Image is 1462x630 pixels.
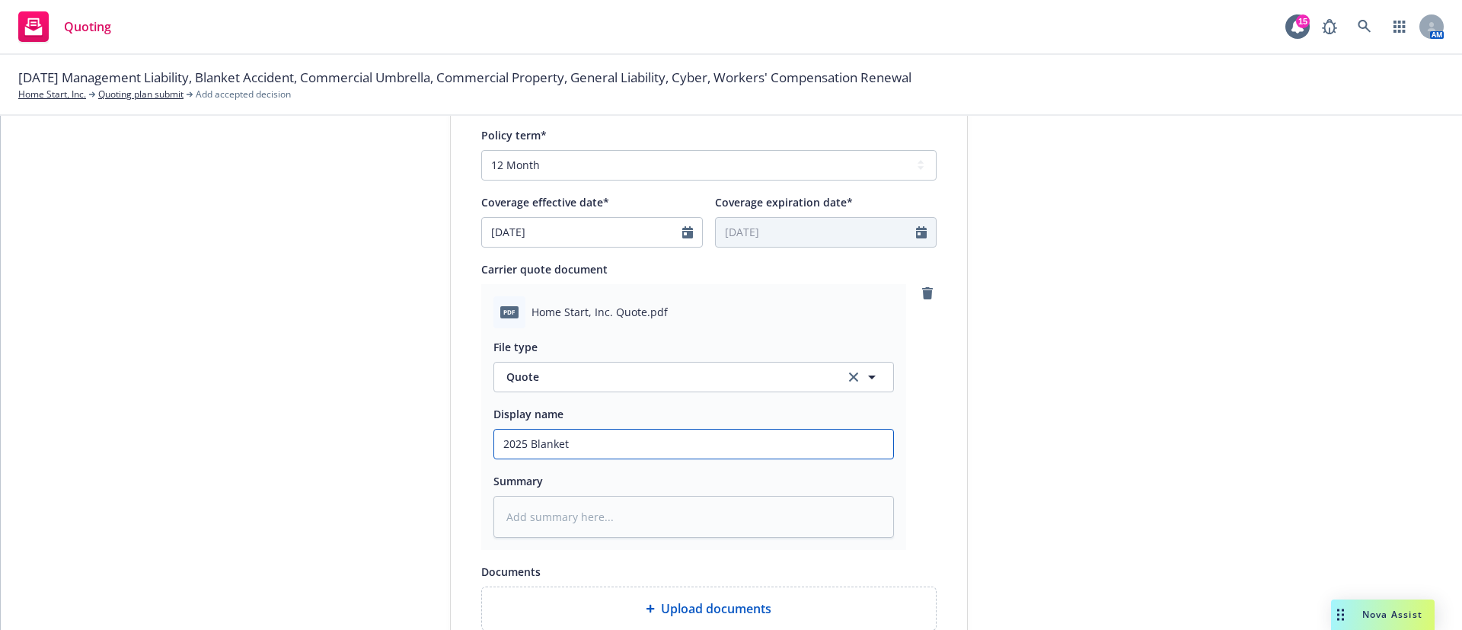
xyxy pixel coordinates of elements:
[196,88,291,101] span: Add accepted decision
[481,262,608,277] span: Carrier quote document
[531,304,668,320] span: Home Start, Inc. Quote.pdf
[1331,600,1350,630] div: Drag to move
[482,218,682,247] input: MM/DD/YYYY
[1314,11,1345,42] a: Report a Bug
[481,128,547,142] span: Policy term*
[661,600,771,618] span: Upload documents
[98,88,184,101] a: Quoting plan submit
[716,218,916,247] input: MM/DD/YYYY
[18,88,86,101] a: Home Start, Inc.
[715,195,853,209] span: Coverage expiration date*
[493,407,563,421] span: Display name
[506,369,827,385] span: Quote
[1349,11,1380,42] a: Search
[481,195,609,209] span: Coverage effective date*
[493,340,538,354] span: File type
[493,362,894,392] button: Quoteclear selection
[493,474,543,488] span: Summary
[682,226,693,238] svg: Calendar
[64,21,111,33] span: Quoting
[1384,11,1415,42] a: Switch app
[916,226,927,238] svg: Calendar
[18,68,911,88] span: [DATE] Management Liability, Blanket Accident, Commercial Umbrella, Commercial Property, General ...
[1331,600,1435,630] button: Nova Assist
[481,564,541,579] span: Documents
[500,306,519,318] span: pdf
[12,5,117,48] a: Quoting
[494,430,893,459] input: Add display name here...
[1296,14,1310,28] div: 15
[918,284,937,302] a: remove
[1362,608,1422,621] span: Nova Assist
[844,368,863,386] a: clear selection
